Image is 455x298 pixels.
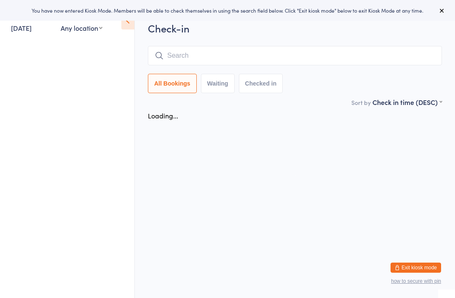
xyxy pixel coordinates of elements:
[391,263,441,273] button: Exit kiosk mode
[11,23,32,32] a: [DATE]
[391,278,441,284] button: how to secure with pin
[148,46,442,65] input: Search
[201,74,235,93] button: Waiting
[351,98,371,107] label: Sort by
[372,97,442,107] div: Check in time (DESC)
[13,7,442,14] div: You have now entered Kiosk Mode. Members will be able to check themselves in using the search fie...
[148,111,178,120] div: Loading...
[148,74,197,93] button: All Bookings
[148,21,442,35] h2: Check-in
[239,74,283,93] button: Checked in
[61,23,102,32] div: Any location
